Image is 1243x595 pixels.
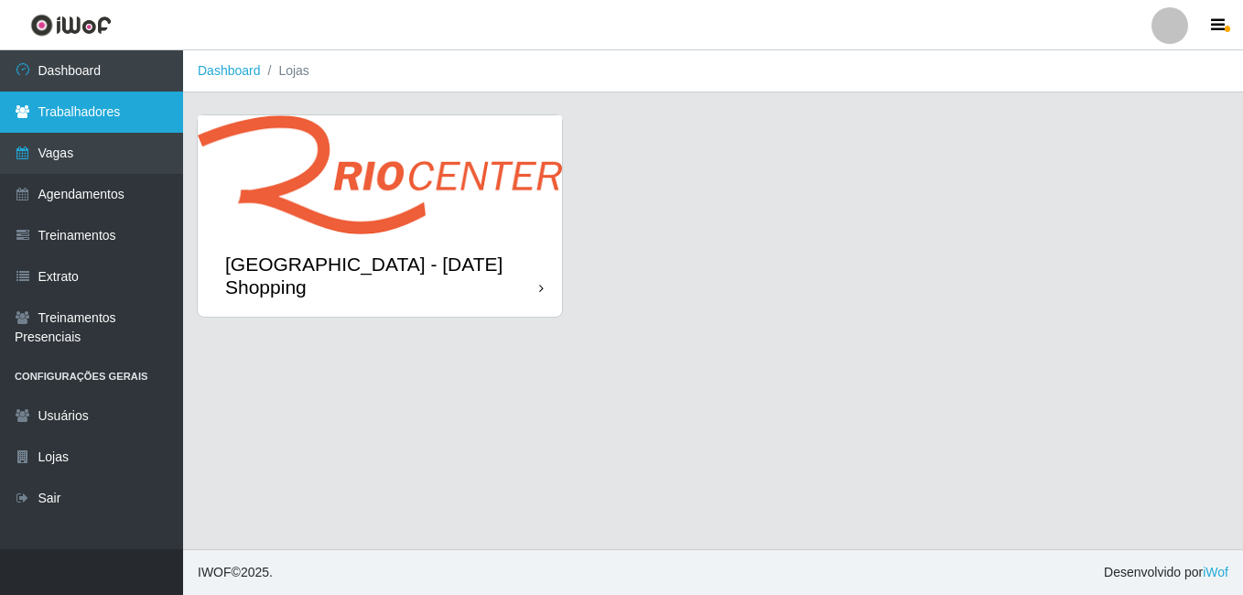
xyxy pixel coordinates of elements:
[198,565,232,579] span: IWOF
[198,563,273,582] span: © 2025 .
[225,253,539,298] div: [GEOGRAPHIC_DATA] - [DATE] Shopping
[183,50,1243,92] nav: breadcrumb
[198,115,562,317] a: [GEOGRAPHIC_DATA] - [DATE] Shopping
[1104,563,1228,582] span: Desenvolvido por
[198,63,261,78] a: Dashboard
[261,61,309,81] li: Lojas
[1203,565,1228,579] a: iWof
[30,14,112,37] img: CoreUI Logo
[198,115,562,234] img: cardImg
